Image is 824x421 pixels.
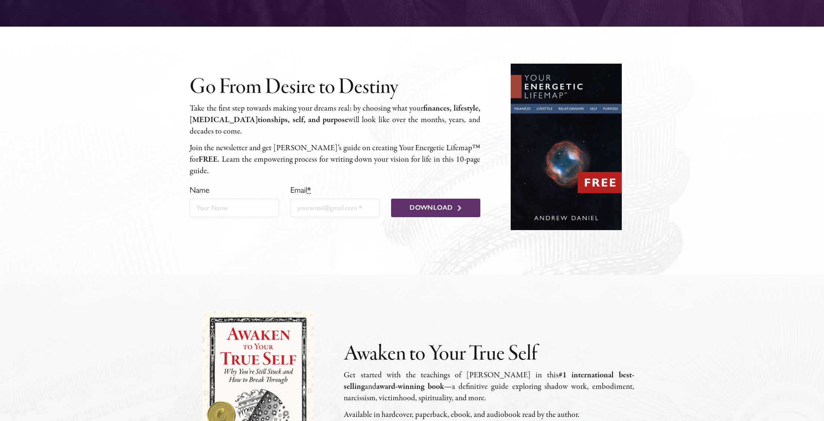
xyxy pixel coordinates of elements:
b: finances, lifestyle, [MEDICAL_DATA]­tion­ships, self, and pur­pose [190,103,480,125]
input: youremail@gmail.com * [290,199,380,217]
label: Email [290,185,311,195]
button: Download [391,199,480,217]
b: #1 inter­na­tion­al best­selling [344,370,634,392]
p: Take the first step towards mak­ing your dreams real: by choos­ing what your will look like over ... [190,103,480,137]
i: . [240,126,242,137]
a: awaken-to-your-true-self-andrew-daniel-cover-gold-nautilus-book-award-25 [203,310,314,321]
p: Get start­ed with the teach­ings of [PERSON_NAME] in this and —a defin­i­tive guide explor­ing sh... [344,370,634,404]
h2: Awaken to Your True Self [344,343,634,366]
img: energetic-lifemap-6x9-andrew-daniel-free-ebook [511,64,622,230]
abbr: required [307,185,311,195]
span: Download [410,204,453,212]
p: Available in hard­cov­er, paper­back, ebook, and audio­book read by the author. [344,409,634,421]
input: Your Name [190,199,279,217]
p: Join the newslet­ter and get [PERSON_NAME]’s guide on cre­at­ing Your Energetic Lifemap™ for . Le... [190,142,480,176]
h2: Go From Desire to Destiny [190,76,480,99]
label: Name [190,185,209,195]
b: award-win­ning book [376,381,444,392]
b: FREE [199,154,218,165]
